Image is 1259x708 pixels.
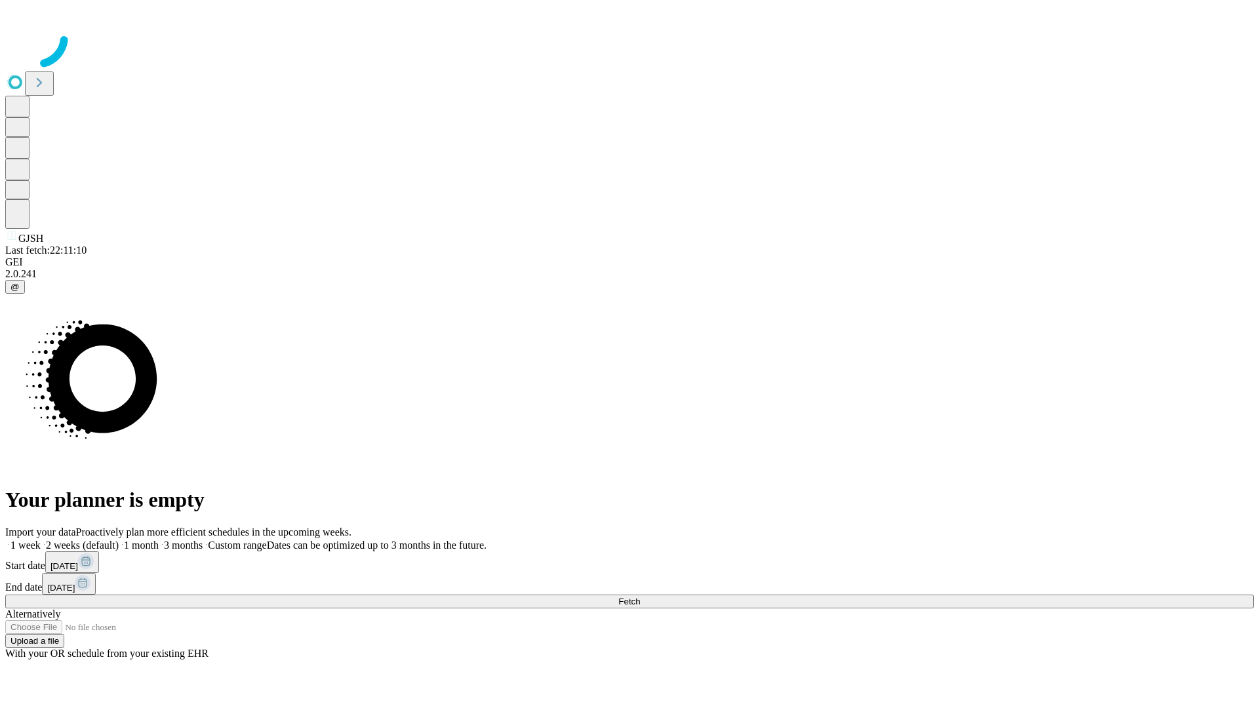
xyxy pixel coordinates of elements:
[46,540,119,551] span: 2 weeks (default)
[18,233,43,244] span: GJSH
[124,540,159,551] span: 1 month
[208,540,266,551] span: Custom range
[50,561,78,571] span: [DATE]
[10,282,20,292] span: @
[5,573,1254,595] div: End date
[5,280,25,294] button: @
[5,245,87,256] span: Last fetch: 22:11:10
[10,540,41,551] span: 1 week
[267,540,487,551] span: Dates can be optimized up to 3 months in the future.
[5,551,1254,573] div: Start date
[5,526,76,538] span: Import your data
[47,583,75,593] span: [DATE]
[618,597,640,606] span: Fetch
[5,595,1254,608] button: Fetch
[5,488,1254,512] h1: Your planner is empty
[45,551,99,573] button: [DATE]
[164,540,203,551] span: 3 months
[5,634,64,648] button: Upload a file
[42,573,96,595] button: [DATE]
[5,648,209,659] span: With your OR schedule from your existing EHR
[5,608,60,619] span: Alternatively
[5,268,1254,280] div: 2.0.241
[76,526,351,538] span: Proactively plan more efficient schedules in the upcoming weeks.
[5,256,1254,268] div: GEI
